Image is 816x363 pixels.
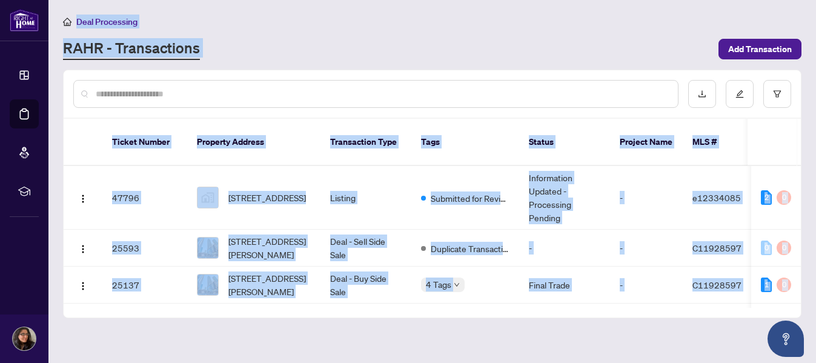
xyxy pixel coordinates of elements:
img: Profile Icon [13,327,36,350]
button: Add Transaction [718,39,801,59]
button: Open asap [768,321,804,357]
div: 0 [761,241,772,255]
div: 0 [777,190,791,205]
th: Ticket Number [102,119,187,166]
span: [STREET_ADDRESS][PERSON_NAME] [228,271,311,298]
div: 0 [777,278,791,292]
button: Logo [73,275,93,295]
span: Add Transaction [728,39,792,59]
img: logo [10,9,39,32]
th: Project Name [610,119,683,166]
button: filter [763,80,791,108]
td: - [610,267,683,304]
div: 1 [761,278,772,292]
span: Deal Processing [76,16,138,27]
button: Logo [73,188,93,207]
button: edit [726,80,754,108]
button: download [688,80,716,108]
td: Information Updated - Processing Pending [519,166,610,230]
img: thumbnail-img [197,238,218,258]
span: Duplicate Transaction [431,242,509,255]
div: 0 [777,241,791,255]
td: 47796 [102,166,187,230]
img: Logo [78,281,88,291]
span: [STREET_ADDRESS] [228,191,306,204]
span: down [454,282,460,288]
span: e12334085 [692,192,741,203]
td: - [519,230,610,267]
a: RAHR - Transactions [63,38,200,60]
span: Submitted for Review [431,191,509,205]
span: 4 Tags [426,278,451,291]
td: 25137 [102,267,187,304]
th: Property Address [187,119,320,166]
td: 25593 [102,230,187,267]
th: Status [519,119,610,166]
td: - [610,230,683,267]
img: thumbnail-img [197,187,218,208]
span: [STREET_ADDRESS][PERSON_NAME] [228,235,311,261]
span: filter [773,90,781,98]
td: Final Trade [519,267,610,304]
span: edit [735,90,744,98]
span: C11928597 [692,242,741,253]
td: Listing [320,166,411,230]
span: C11928597 [692,279,741,290]
img: Logo [78,194,88,204]
img: Logo [78,244,88,254]
td: Deal - Buy Side Sale [320,267,411,304]
td: - [610,166,683,230]
th: Tags [411,119,519,166]
td: Deal - Sell Side Sale [320,230,411,267]
span: home [63,18,71,26]
img: thumbnail-img [197,275,218,295]
div: 2 [761,190,772,205]
button: Logo [73,238,93,258]
th: MLS # [683,119,755,166]
span: download [698,90,706,98]
th: Transaction Type [320,119,411,166]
